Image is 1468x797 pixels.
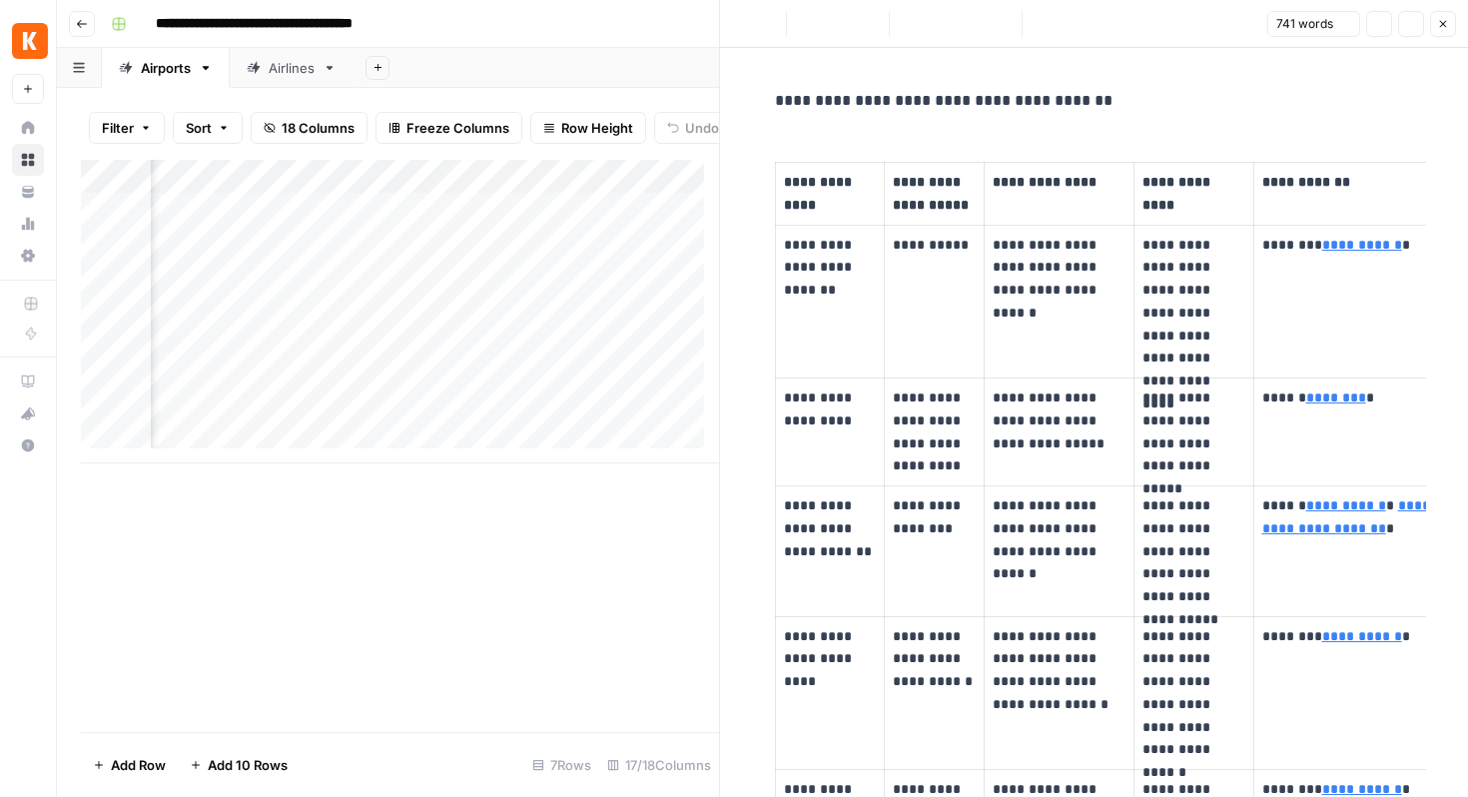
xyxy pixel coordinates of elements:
[12,429,44,461] button: Help + Support
[12,240,44,272] a: Settings
[12,398,44,429] button: What's new?
[1276,15,1333,33] span: 741 words
[524,749,599,781] div: 7 Rows
[81,749,178,781] button: Add Row
[89,112,165,144] button: Filter
[12,144,44,176] a: Browse
[1267,11,1360,37] button: 741 words
[102,118,134,138] span: Filter
[282,118,355,138] span: 18 Columns
[685,118,719,138] span: Undo
[251,112,367,144] button: 18 Columns
[186,118,212,138] span: Sort
[599,749,719,781] div: 17/18 Columns
[178,749,300,781] button: Add 10 Rows
[173,112,243,144] button: Sort
[12,23,48,59] img: Kayak Logo
[406,118,509,138] span: Freeze Columns
[102,48,230,88] a: Airports
[269,58,315,78] div: Airlines
[12,16,44,66] button: Workspace: Kayak
[141,58,191,78] div: Airports
[12,208,44,240] a: Usage
[12,112,44,144] a: Home
[375,112,522,144] button: Freeze Columns
[12,366,44,398] a: AirOps Academy
[208,755,288,775] span: Add 10 Rows
[13,398,43,428] div: What's new?
[12,176,44,208] a: Your Data
[561,118,633,138] span: Row Height
[111,755,166,775] span: Add Row
[654,112,732,144] button: Undo
[230,48,354,88] a: Airlines
[530,112,646,144] button: Row Height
